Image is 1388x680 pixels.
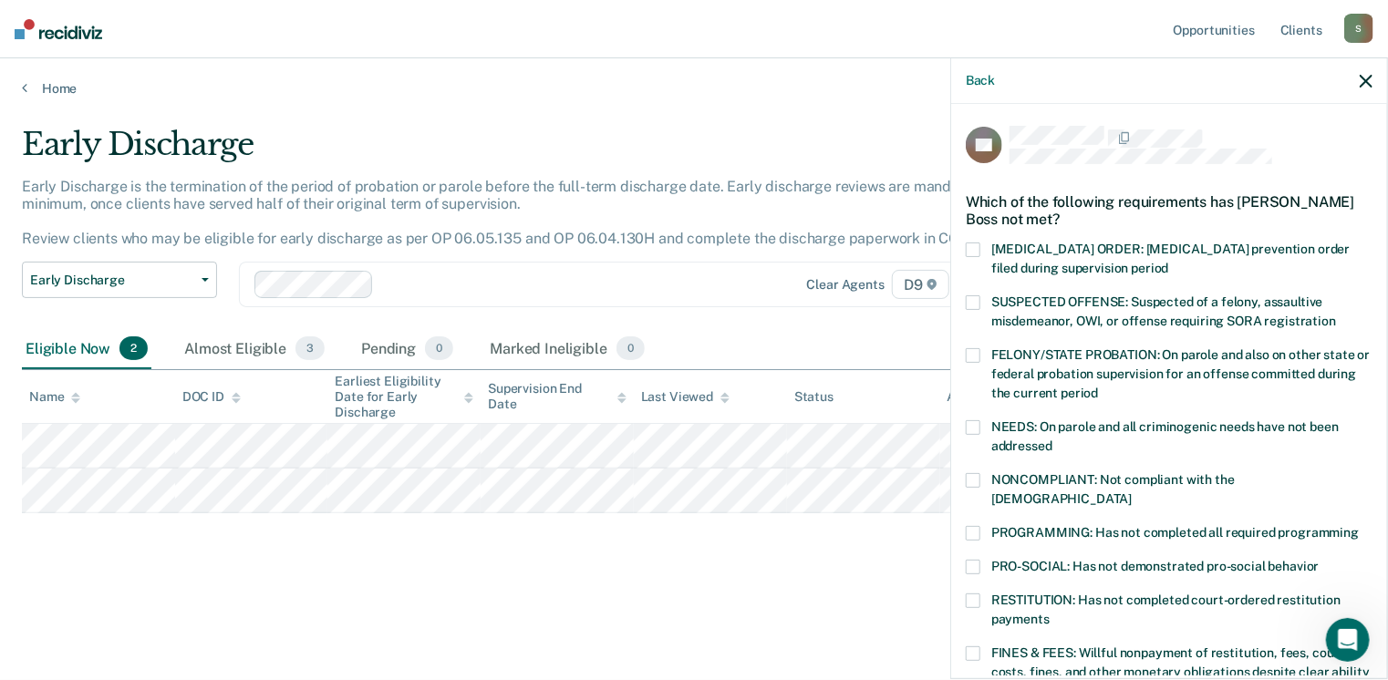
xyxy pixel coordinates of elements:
[794,389,834,405] div: Status
[29,389,80,405] div: Name
[22,178,1002,248] p: Early Discharge is the termination of the period of probation or parole before the full-term disc...
[991,525,1359,540] span: PROGRAMMING: Has not completed all required programming
[119,336,148,360] span: 2
[807,277,885,293] div: Clear agents
[991,294,1336,328] span: SUSPECTED OFFENSE: Suspected of a felony, assaultive misdemeanor, OWI, or offense requiring SORA ...
[182,389,241,405] div: DOC ID
[22,329,151,369] div: Eligible Now
[488,381,627,412] div: Supervision End Date
[15,19,102,39] img: Recidiviz
[991,347,1371,400] span: FELONY/STATE PROBATION: On parole and also on other state or federal probation supervision for an...
[966,179,1372,242] div: Which of the following requirements has [PERSON_NAME] Boss not met?
[425,336,453,360] span: 0
[966,73,995,88] button: Back
[991,419,1339,453] span: NEEDS: On parole and all criminogenic needs have not been addressed
[991,242,1351,275] span: [MEDICAL_DATA] ORDER: [MEDICAL_DATA] prevention order filed during supervision period
[357,329,457,369] div: Pending
[335,374,473,419] div: Earliest Eligibility Date for Early Discharge
[991,559,1320,573] span: PRO-SOCIAL: Has not demonstrated pro-social behavior
[1344,14,1373,43] div: S
[991,592,1341,626] span: RESTITUTION: Has not completed court-ordered restitution payments
[181,329,328,369] div: Almost Eligible
[486,329,648,369] div: Marked Ineligible
[991,472,1235,506] span: NONCOMPLIANT: Not compliant with the [DEMOGRAPHIC_DATA]
[616,336,645,360] span: 0
[892,270,949,299] span: D9
[948,389,1033,405] div: Assigned to
[641,389,730,405] div: Last Viewed
[22,80,1366,97] a: Home
[30,273,194,288] span: Early Discharge
[22,126,1063,178] div: Early Discharge
[1326,618,1370,662] iframe: Intercom live chat
[295,336,325,360] span: 3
